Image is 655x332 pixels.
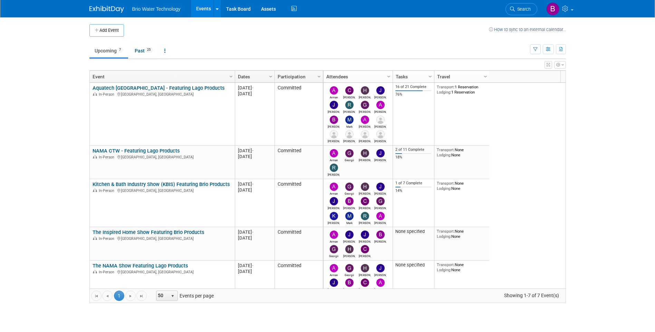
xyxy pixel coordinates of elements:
[227,71,235,81] a: Column Settings
[345,130,354,138] img: Karina Gonzalez Larenas
[93,91,232,97] div: [GEOGRAPHIC_DATA], [GEOGRAPHIC_DATA]
[426,71,434,81] a: Column Settings
[328,109,340,114] div: James Park
[328,220,340,225] div: Kimberly Alegria
[395,262,431,268] div: None specified
[343,95,355,99] div: Cynthia Mendoza
[395,155,431,160] div: 18%
[94,293,99,299] span: Go to the first page
[125,291,136,301] a: Go to the next page
[274,227,323,261] td: Committed
[343,239,355,243] div: James Kang
[376,231,385,239] img: Brandye Gahagan
[114,291,124,301] span: 1
[315,71,323,81] a: Column Settings
[437,262,455,267] span: Transport:
[93,154,232,160] div: [GEOGRAPHIC_DATA], [GEOGRAPHIC_DATA]
[345,116,354,124] img: Mark Melkonian
[345,279,354,287] img: Brandye Gahagan
[374,205,386,210] div: Giancarlo Barzotti
[99,236,116,241] span: In-Person
[437,90,451,95] span: Lodging:
[359,109,371,114] div: Giancarlo Barzotti
[489,27,566,32] a: How to sync to an external calendar...
[330,264,338,272] img: Arman Melkonian
[328,95,340,99] div: Arman Melkonian
[93,85,225,91] a: Aquatech [GEOGRAPHIC_DATA] - Featuring Lago Products
[437,181,455,186] span: Transport:
[359,287,371,291] div: Cynthia Mendoza
[359,95,371,99] div: Harry Mesak
[345,149,354,157] img: Georgii Tsatrian
[395,188,431,193] div: 14%
[330,164,338,172] img: Ryan McMillin
[505,3,537,15] a: Search
[437,262,487,272] div: None None
[374,109,386,114] div: Angela Moyano
[437,229,487,239] div: None None
[328,205,340,210] div: James Park
[343,124,355,128] div: Mark Melkonian
[361,130,369,138] img: Lisset Aldrete
[361,149,369,157] img: Harry Mesak
[136,291,147,301] a: Go to the last page
[128,293,133,299] span: Go to the next page
[252,85,253,90] span: -
[238,85,271,91] div: [DATE]
[330,245,338,253] img: Georgii Tsatrian
[238,91,271,97] div: [DATE]
[238,154,271,159] div: [DATE]
[395,229,431,234] div: None specified
[330,149,338,157] img: Arman Melkonian
[328,172,340,176] div: Ryan McMillin
[330,116,338,124] img: Brandye Gahagan
[139,293,144,299] span: Go to the last page
[376,149,385,157] img: James Kang
[330,279,338,287] img: James Park
[330,212,338,220] img: Kimberly Alegria
[99,92,116,97] span: In-Person
[91,291,102,301] a: Go to the first page
[359,253,371,258] div: Cynthia Mendoza
[93,229,204,235] a: The Inspired Home Show Featuring Brio Products
[102,291,113,301] a: Go to the previous page
[374,124,386,128] div: Ernesto Esteban Kokovic
[89,44,128,57] a: Upcoming7
[326,71,388,82] a: Attendees
[330,183,338,191] img: Arman Melkonian
[374,191,386,195] div: James Kang
[374,239,386,243] div: Brandye Gahagan
[374,138,386,143] div: Walter Westphal
[268,74,273,79] span: Column Settings
[330,101,338,109] img: James Park
[238,71,270,82] a: Dates
[395,181,431,186] div: 1 of 7 Complete
[93,269,232,275] div: [GEOGRAPHIC_DATA], [GEOGRAPHIC_DATA]
[147,291,221,301] span: Events per page
[252,263,253,268] span: -
[482,71,489,81] a: Column Settings
[359,205,371,210] div: Cynthia Mendoza
[117,47,123,52] span: 7
[359,272,371,277] div: Harry Mesak
[359,157,371,162] div: Harry Mesak
[343,272,355,277] div: Georgii Tsatrian
[105,293,110,299] span: Go to the previous page
[386,74,392,79] span: Column Settings
[330,130,338,138] img: Jonathan Monroy
[374,220,386,225] div: Angela Moyano
[129,44,158,57] a: Past25
[345,197,354,205] img: Brandye Gahagan
[361,279,369,287] img: Cynthia Mendoza
[274,83,323,146] td: Committed
[437,181,487,191] div: None None
[374,287,386,291] div: Angela Moyano
[361,245,369,253] img: Cynthia Mendoza
[376,212,385,220] img: Angela Moyano
[93,181,230,187] a: Kitchen & Bath Industry Show (KBIS) Featuring Brio Products
[93,235,232,241] div: [GEOGRAPHIC_DATA], [GEOGRAPHIC_DATA]
[238,229,271,235] div: [DATE]
[395,147,431,152] div: 2 of 11 Complete
[132,6,181,12] span: Brio Water Technology
[328,287,340,291] div: James Park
